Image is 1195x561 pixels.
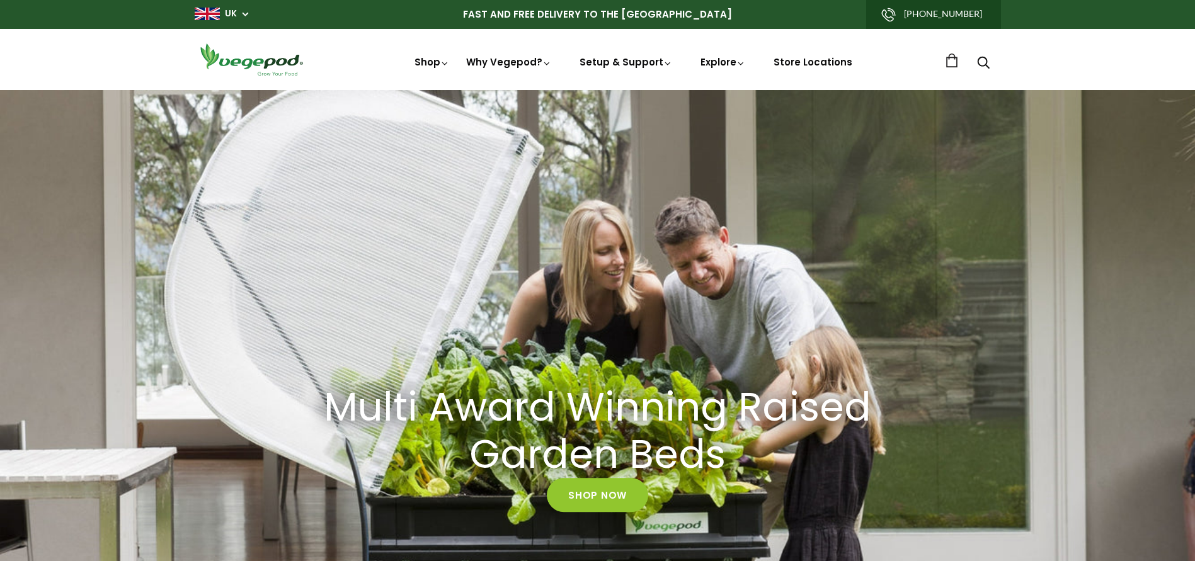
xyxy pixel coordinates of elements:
a: Shop Now [547,479,648,513]
a: Why Vegepod? [466,55,552,69]
h2: Multi Award Winning Raised Garden Beds [314,384,881,479]
a: Setup & Support [580,55,673,69]
a: Explore [700,55,746,69]
img: gb_large.png [195,8,220,20]
a: Multi Award Winning Raised Garden Beds [299,384,897,479]
img: Vegepod [195,42,308,77]
a: UK [225,8,237,20]
a: Search [977,57,990,71]
a: Shop [415,55,450,69]
a: Store Locations [774,55,852,69]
